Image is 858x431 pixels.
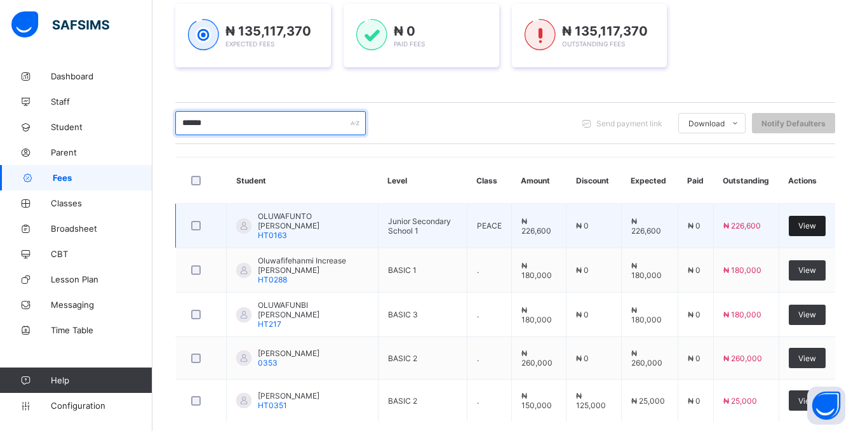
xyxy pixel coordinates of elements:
[258,391,319,401] span: [PERSON_NAME]
[51,300,152,310] span: Messaging
[525,19,556,51] img: outstanding-1.146d663e52f09953f639664a84e30106.svg
[51,274,152,284] span: Lesson Plan
[511,157,566,204] th: Amount
[51,223,152,234] span: Broadsheet
[258,319,281,329] span: HT217
[51,147,152,157] span: Parent
[51,401,152,411] span: Configuration
[761,119,826,128] span: Notify Defaulters
[258,211,368,230] span: OLUWAFUNTO [PERSON_NAME]
[678,157,713,204] th: Paid
[394,40,425,48] span: Paid Fees
[53,173,152,183] span: Fees
[798,310,816,319] span: View
[521,216,551,235] span: ₦ 226,600
[723,221,761,230] span: ₦ 226,600
[576,391,606,410] span: ₦ 125,000
[477,265,479,275] span: .
[521,261,552,280] span: ₦ 180,000
[227,157,379,204] th: Student
[521,391,552,410] span: ₦ 150,000
[51,249,152,259] span: CBT
[477,310,479,319] span: .
[467,157,511,204] th: Class
[688,221,700,230] span: ₦ 0
[388,265,417,275] span: BASIC 1
[378,157,467,204] th: Level
[11,11,109,38] img: safsims
[621,157,678,204] th: Expected
[477,354,479,363] span: .
[225,40,274,48] span: Expected Fees
[521,305,552,324] span: ₦ 180,000
[51,122,152,132] span: Student
[51,198,152,208] span: Classes
[188,19,219,51] img: expected-1.03dd87d44185fb6c27cc9b2570c10499.svg
[562,40,625,48] span: Outstanding Fees
[723,265,761,275] span: ₦ 180,000
[576,354,589,363] span: ₦ 0
[51,96,152,107] span: Staff
[576,310,589,319] span: ₦ 0
[631,348,662,368] span: ₦ 260,000
[477,396,479,406] span: .
[521,348,553,368] span: ₦ 260,000
[807,387,845,425] button: Open asap
[566,157,621,204] th: Discount
[688,396,700,406] span: ₦ 0
[713,157,779,204] th: Outstanding
[258,348,319,358] span: [PERSON_NAME]
[51,375,152,385] span: Help
[631,305,662,324] span: ₦ 180,000
[631,261,662,280] span: ₦ 180,000
[388,310,418,319] span: BASIC 3
[688,265,700,275] span: ₦ 0
[562,23,648,39] span: ₦ 135,117,370
[51,71,152,81] span: Dashboard
[688,310,700,319] span: ₦ 0
[258,401,287,410] span: HT0351
[798,221,816,230] span: View
[723,310,761,319] span: ₦ 180,000
[596,119,662,128] span: Send payment link
[394,23,415,39] span: ₦ 0
[388,354,417,363] span: BASIC 2
[798,265,816,275] span: View
[51,325,152,335] span: Time Table
[723,396,757,406] span: ₦ 25,000
[576,265,589,275] span: ₦ 0
[258,275,287,284] span: HT0288
[688,354,700,363] span: ₦ 0
[356,19,387,51] img: paid-1.3eb1404cbcb1d3b736510a26bbfa3ccb.svg
[723,354,762,363] span: ₦ 260,000
[631,396,665,406] span: ₦ 25,000
[258,230,287,240] span: HT0163
[688,119,725,128] span: Download
[258,256,368,275] span: Oluwafifehanmi Increase [PERSON_NAME]
[631,216,661,235] span: ₦ 226,600
[388,396,417,406] span: BASIC 2
[388,216,451,235] span: Junior Secondary School 1
[798,396,816,406] span: View
[798,354,816,363] span: View
[258,300,368,319] span: OLUWAFUNBI [PERSON_NAME]
[477,221,502,230] span: PEACE
[576,221,589,230] span: ₦ 0
[779,157,835,204] th: Actions
[225,23,311,39] span: ₦ 135,117,370
[258,358,278,368] span: 0353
